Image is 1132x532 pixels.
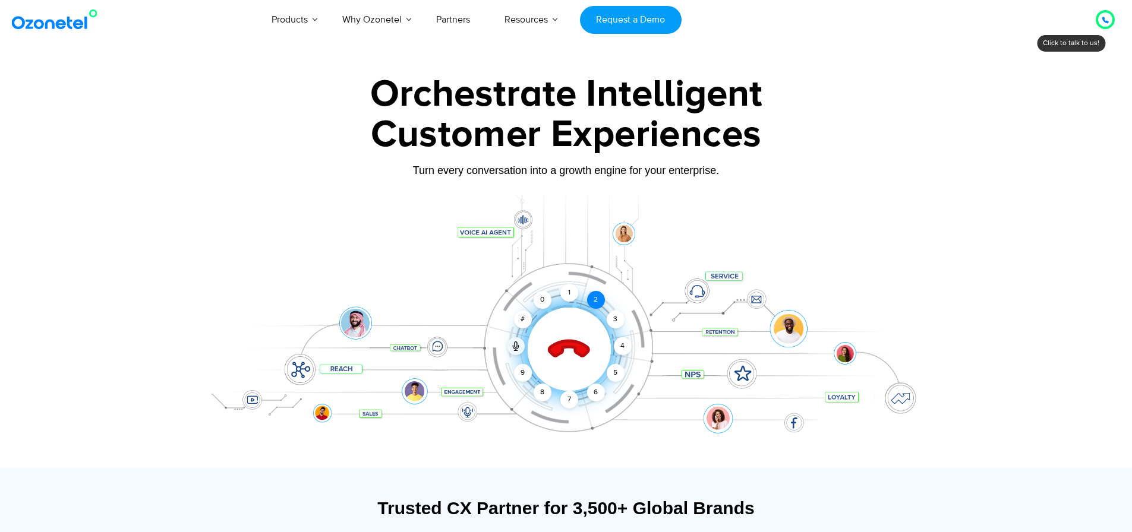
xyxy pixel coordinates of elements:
[514,311,532,328] div: #
[580,6,682,34] a: Request a Demo
[534,384,551,401] div: 8
[195,164,938,177] div: Turn every conversation into a growth engine for your enterprise.
[534,291,551,309] div: 0
[614,337,632,355] div: 4
[560,391,578,408] div: 7
[514,364,532,382] div: 9
[587,384,605,401] div: 6
[587,291,605,309] div: 2
[201,498,932,518] div: Trusted CX Partner for 3,500+ Global Brands
[195,106,938,163] div: Customer Experiences
[606,311,624,328] div: 3
[606,364,624,382] div: 5
[560,284,578,302] div: 1
[195,75,938,113] div: Orchestrate Intelligent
